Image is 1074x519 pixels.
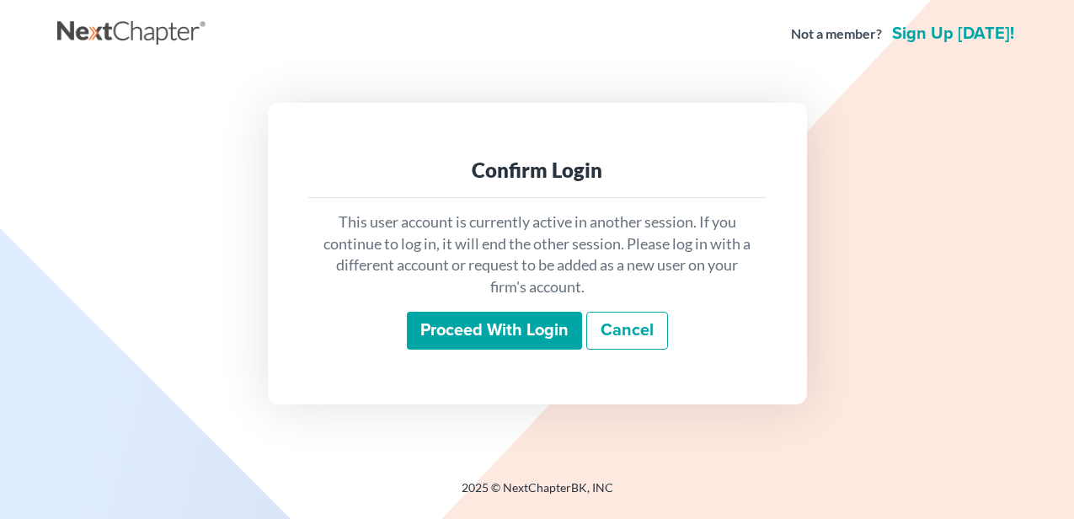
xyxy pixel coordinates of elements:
[407,312,582,350] input: Proceed with login
[322,211,753,298] p: This user account is currently active in another session. If you continue to log in, it will end ...
[322,157,753,184] div: Confirm Login
[791,24,882,44] strong: Not a member?
[586,312,668,350] a: Cancel
[57,479,1018,510] div: 2025 © NextChapterBK, INC
[889,25,1018,42] a: Sign up [DATE]!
